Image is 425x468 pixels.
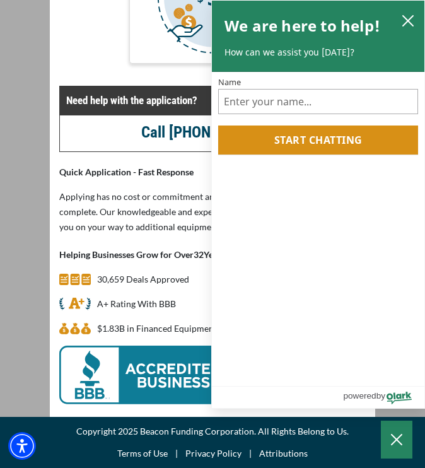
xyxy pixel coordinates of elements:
[343,388,376,404] span: powered
[376,388,385,404] span: by
[224,13,380,38] h2: We are here to help!
[168,446,185,461] span: |
[218,78,418,86] label: Name
[76,424,349,439] span: Copyright 2025 Beacon Funding Corporation. All Rights Belong to Us.
[66,93,359,108] p: Need help with the application?
[343,387,424,408] a: Powered by Olark
[97,296,176,312] p: A+ Rating With BBB
[59,346,286,404] img: BBB Acredited Business and SSL Protection
[59,247,366,262] p: Helping Businesses Grow for Over Years
[242,446,259,461] span: |
[8,432,36,460] div: Accessibility Menu
[224,46,412,59] p: How can we assist you [DATE]?
[185,446,242,461] a: Privacy Policy
[218,126,418,155] button: Start chatting
[97,321,217,336] p: $1,831,410,847 in Financed Equipment
[194,249,204,260] span: 32
[117,446,168,461] a: Terms of Use
[59,189,366,235] p: Applying has no cost or commitment and only takes a couple of minutes to complete. Our knowledgea...
[59,165,366,180] p: Quick Application - Fast Response
[398,11,418,29] button: close chatbox
[218,89,418,114] input: Name
[141,123,284,141] a: call (847) 897-2499
[259,446,308,461] a: Attributions
[97,272,189,287] p: 30,659 Deals Approved
[381,421,412,459] button: Close Chatbox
